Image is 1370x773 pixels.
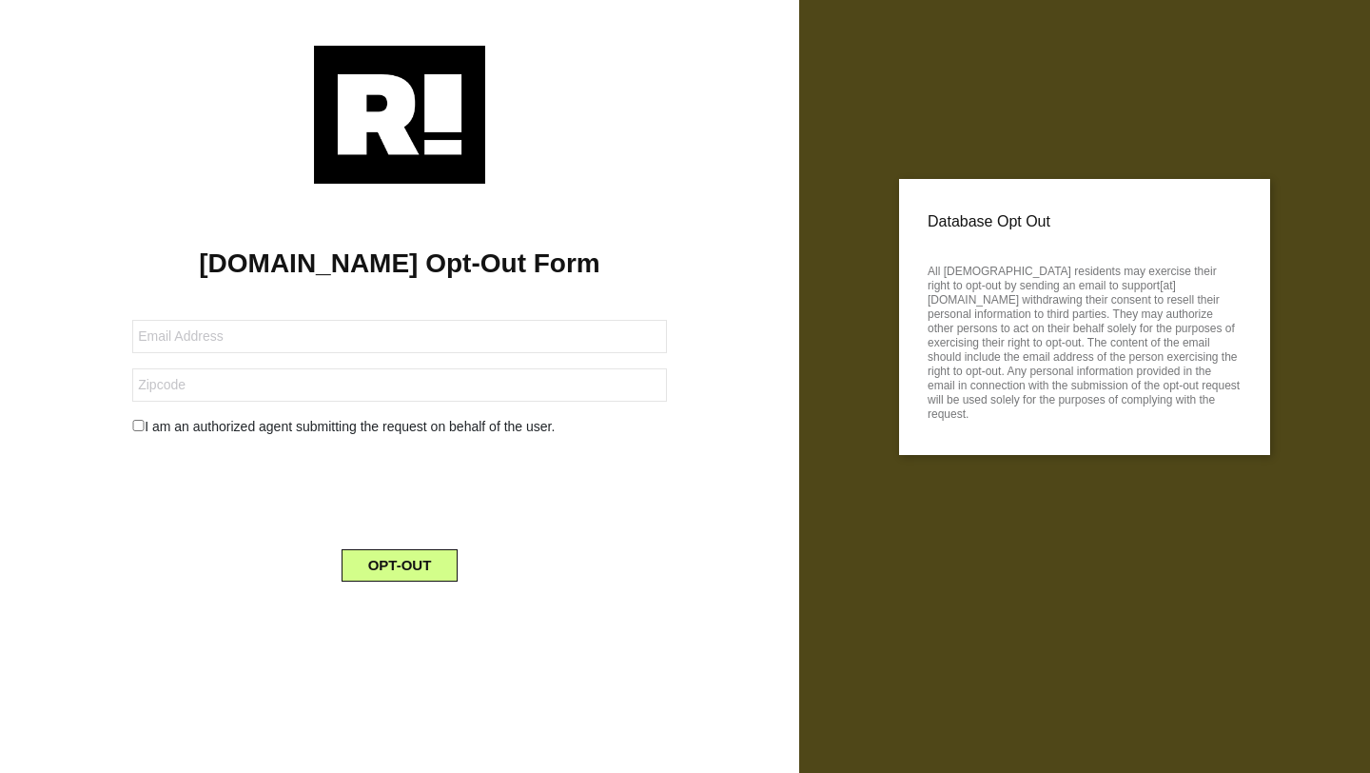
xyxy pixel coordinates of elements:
[118,417,681,437] div: I am an authorized agent submitting the request on behalf of the user.
[314,46,485,184] img: Retention.com
[29,248,771,280] h1: [DOMAIN_NAME] Opt-Out Form
[928,259,1242,422] p: All [DEMOGRAPHIC_DATA] residents may exercise their right to opt-out by sending an email to suppo...
[928,208,1242,236] p: Database Opt Out
[132,320,667,353] input: Email Address
[342,549,459,582] button: OPT-OUT
[132,368,667,402] input: Zipcode
[255,452,544,526] iframe: reCAPTCHA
